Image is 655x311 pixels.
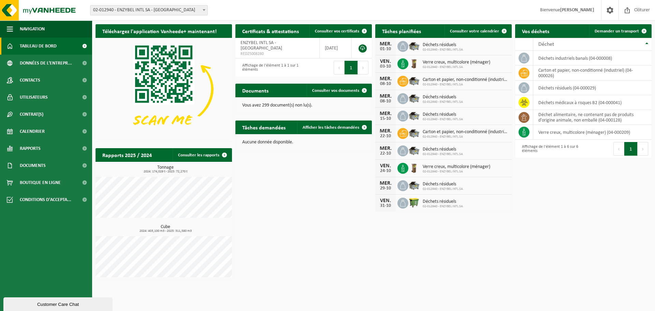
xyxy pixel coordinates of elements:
[423,164,490,170] span: Verre creux, multicolore (ménager)
[20,106,43,123] span: Contrat(s)
[20,38,57,55] span: Tableau de bord
[423,170,490,174] span: 02-012940 - ENZYBEL INTL SA
[242,103,365,108] p: Vous avez 299 document(s) non lu(s).
[3,296,114,311] iframe: chat widget
[241,40,282,51] span: ENZYBEL INTL SA - [GEOGRAPHIC_DATA]
[320,38,352,58] td: [DATE]
[99,165,232,173] h3: Tonnage
[20,89,48,106] span: Utilisateurs
[241,51,314,57] span: RED25008280
[99,225,232,233] h3: Cube
[533,81,652,95] td: déchets résiduels (04-000029)
[408,110,420,121] img: WB-5000-GAL-GY-01
[96,24,223,38] h2: Téléchargez l'application Vanheede+ maintenant!
[515,24,556,38] h2: Vos déchets
[235,121,292,134] h2: Tâches demandées
[423,129,508,135] span: Carton et papier, non-conditionné (industriel)
[334,61,345,74] button: Previous
[379,181,392,186] div: MER.
[379,163,392,169] div: VEN.
[297,121,371,134] a: Afficher les tâches demandées
[379,146,392,151] div: MER.
[99,229,232,233] span: 2024: 403,100 m3 - 2025: 311,580 m3
[20,55,72,72] span: Données de l'entrepr...
[423,100,463,104] span: 02-012940 - ENZYBEL INTL SA
[20,157,46,174] span: Documents
[345,61,358,74] button: 1
[20,191,71,208] span: Conditions d'accepta...
[375,24,428,38] h2: Tâches planifiées
[560,8,594,13] strong: [PERSON_NAME]
[408,40,420,52] img: WB-5000-GAL-GY-01
[379,186,392,191] div: 29-10
[423,187,463,191] span: 02-012940 - ENZYBEL INTL SA
[239,60,300,75] div: Affichage de l'élément 1 à 1 sur 1 éléments
[408,197,420,208] img: WB-1100-HPE-GN-50
[312,88,359,93] span: Consulter vos documents
[423,112,463,117] span: Déchets résiduels
[379,198,392,203] div: VEN.
[624,142,638,156] button: 1
[423,83,508,87] span: 02-012940 - ENZYBEL INTL SA
[358,61,368,74] button: Next
[20,72,40,89] span: Contacts
[613,142,624,156] button: Previous
[20,174,61,191] span: Boutique en ligne
[423,117,463,122] span: 02-012940 - ENZYBEL INTL SA
[379,128,392,134] div: MER.
[379,94,392,99] div: MER.
[408,92,420,104] img: WB-5000-GAL-GY-01
[408,57,420,69] img: WB-0140-HPE-BN-01
[423,77,508,83] span: Carton et papier, non-conditionné (industriel)
[379,134,392,139] div: 22-10
[408,75,420,86] img: WB-5000-GAL-GY-01
[307,84,371,97] a: Consulter vos documents
[423,42,463,48] span: Déchets résiduels
[538,42,554,47] span: Déchet
[408,144,420,156] img: WB-5000-GAL-GY-01
[379,76,392,82] div: MER.
[533,110,652,125] td: déchet alimentaire, ne contenant pas de produits d'origine animale, non emballé (04-000128)
[423,204,463,209] span: 02-012940 - ENZYBEL INTL SA
[96,148,159,161] h2: Rapports 2025 / 2024
[533,51,652,66] td: déchets industriels banals (04-000008)
[379,116,392,121] div: 15-10
[423,199,463,204] span: Déchets résiduels
[20,140,41,157] span: Rapports
[379,99,392,104] div: 08-10
[408,127,420,139] img: WB-5000-GAL-GY-01
[20,123,45,140] span: Calendrier
[379,169,392,173] div: 24-10
[303,125,359,130] span: Afficher les tâches demandées
[379,82,392,86] div: 08-10
[242,140,365,145] p: Aucune donnée disponible.
[379,59,392,64] div: VEN.
[445,24,511,38] a: Consulter votre calendrier
[408,162,420,173] img: WB-0140-HPE-BN-01
[379,151,392,156] div: 22-10
[423,60,490,65] span: Verre creux, multicolore (ménager)
[379,41,392,47] div: MER.
[20,20,45,38] span: Navigation
[423,135,508,139] span: 02-012940 - ENZYBEL INTL SA
[423,147,463,152] span: Déchets résiduels
[423,48,463,52] span: 02-012940 - ENZYBEL INTL SA
[235,84,275,97] h2: Documents
[533,95,652,110] td: déchets médicaux à risques B2 (04-000041)
[173,148,231,162] a: Consulter les rapports
[638,142,648,156] button: Next
[379,47,392,52] div: 01-10
[315,29,359,33] span: Consulter vos certificats
[423,182,463,187] span: Déchets résiduels
[235,24,306,38] h2: Certificats & attestations
[589,24,651,38] a: Demander un transport
[379,203,392,208] div: 31-10
[90,5,207,15] span: 02-012940 - ENZYBEL INTL SA - VILLERS-LE-BOUILLET
[533,66,652,81] td: carton et papier, non-conditionné (industriel) (04-000026)
[519,141,580,156] div: Affichage de l'élément 1 à 6 sur 6 éléments
[96,38,232,140] img: Download de VHEPlus App
[379,64,392,69] div: 03-10
[90,5,208,15] span: 02-012940 - ENZYBEL INTL SA - VILLERS-LE-BOUILLET
[595,29,639,33] span: Demander un transport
